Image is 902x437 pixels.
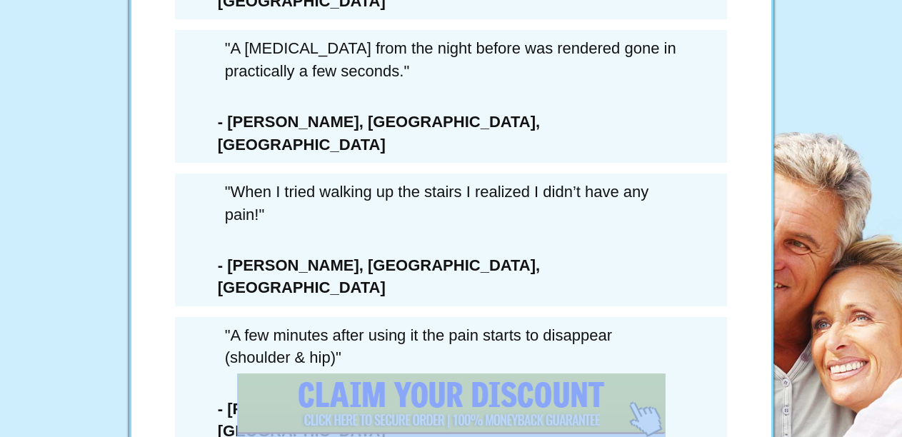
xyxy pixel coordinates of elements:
[218,113,540,153] strong: - [PERSON_NAME], [GEOGRAPHIC_DATA], [GEOGRAPHIC_DATA]
[182,30,721,89] p: "A [MEDICAL_DATA] from the night before was rendered gone in practically a few seconds."
[237,373,666,437] input: Submit
[182,174,721,233] p: "When I tried walking up the stairs I realized I didn’t have any pain!"
[182,317,721,376] p: "A few minutes after using it the pain starts to disappear (shoulder & hip)"
[218,256,540,296] strong: - [PERSON_NAME], [GEOGRAPHIC_DATA], [GEOGRAPHIC_DATA]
